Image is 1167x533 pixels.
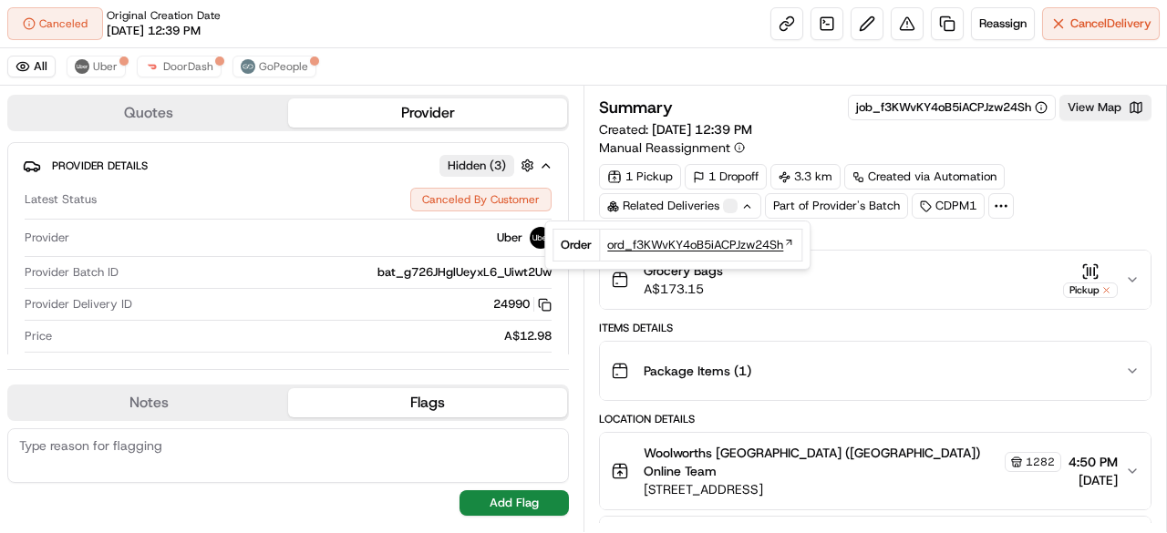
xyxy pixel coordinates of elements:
[599,99,673,116] h3: Summary
[599,321,1152,335] div: Items Details
[137,56,222,77] button: DoorDash
[1070,15,1152,32] span: Cancel Delivery
[599,120,752,138] span: Created:
[644,362,751,380] span: Package Items ( 1 )
[1063,262,1118,298] button: Pickup
[600,342,1151,400] button: Package Items (1)
[288,388,567,417] button: Flags
[25,296,132,313] span: Provider Delivery ID
[530,227,552,249] img: uber-new-logo.jpeg
[644,444,1001,480] span: Woolworths [GEOGRAPHIC_DATA] ([GEOGRAPHIC_DATA]) Online Team
[241,59,255,74] img: gopeople_logo.png
[504,328,552,344] span: A$12.98
[607,237,783,253] span: ord_f3KWvKY4oB5iACPJzw24Sh
[163,59,213,74] span: DoorDash
[844,164,1005,190] a: Created via Automation
[553,230,600,261] td: Order
[7,56,56,77] button: All
[288,98,567,128] button: Provider
[599,138,730,157] span: Manual Reassignment
[493,296,552,313] button: 24990
[652,121,752,138] span: [DATE] 12:39 PM
[232,56,316,77] button: GoPeople
[460,490,569,516] button: Add Flag
[25,328,52,344] span: Price
[9,98,288,128] button: Quotes
[448,158,506,174] span: Hidden ( 3 )
[25,264,119,281] span: Provider Batch ID
[685,164,767,190] div: 1 Dropoff
[971,7,1035,40] button: Reassign
[75,59,89,74] img: uber-new-logo.jpeg
[52,159,148,173] span: Provider Details
[599,412,1152,426] div: Location Details
[7,7,103,40] button: Canceled
[644,480,1061,498] span: [STREET_ADDRESS]
[23,150,553,180] button: Provider DetailsHidden (3)
[1042,7,1160,40] button: CancelDelivery
[497,230,522,246] span: Uber
[979,15,1027,32] span: Reassign
[107,23,201,39] span: [DATE] 12:39 PM
[1069,471,1118,489] span: [DATE]
[599,164,681,190] div: 1 Pickup
[145,59,160,74] img: doordash_logo_v2.png
[377,264,552,281] span: bat_g726JHglUeyxL6_Uiwt2Uw
[644,261,723,280] span: Grocery Bags
[644,280,723,298] span: A$173.15
[439,154,539,177] button: Hidden (3)
[599,193,761,219] div: Related Deliveries
[600,251,1151,309] button: Grocery BagsA$173.15Pickup
[1063,282,1118,298] div: Pickup
[67,56,126,77] button: Uber
[1026,455,1055,469] span: 1282
[599,230,1152,244] div: Package Details
[607,237,794,253] a: ord_f3KWvKY4oB5iACPJzw24Sh
[93,59,118,74] span: Uber
[1069,453,1118,471] span: 4:50 PM
[9,388,288,417] button: Notes
[599,138,745,157] button: Manual Reassignment
[107,8,221,23] span: Original Creation Date
[259,59,308,74] span: GoPeople
[770,164,841,190] div: 3.3 km
[25,230,69,246] span: Provider
[912,193,985,219] div: CDPM1
[600,433,1151,509] button: Woolworths [GEOGRAPHIC_DATA] ([GEOGRAPHIC_DATA]) Online Team1282[STREET_ADDRESS]4:50 PM[DATE]
[1059,95,1152,120] button: View Map
[25,191,97,208] span: Latest Status
[856,99,1048,116] button: job_f3KWvKY4oB5iACPJzw24Sh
